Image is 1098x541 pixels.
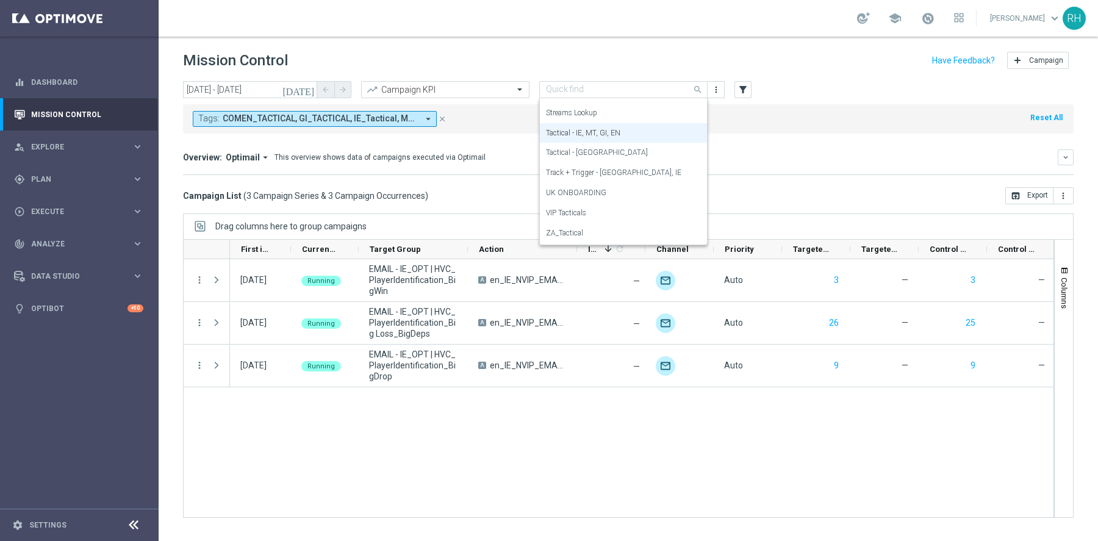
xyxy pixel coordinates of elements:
[369,263,457,296] span: EMAIL - IE_OPT | HVC_PlayerIdentification_BigWin
[184,345,230,387] div: Press SPACE to select this row.
[1011,191,1021,201] i: open_in_browser
[31,66,143,98] a: Dashboard
[14,174,25,185] i: gps_fixed
[301,274,341,286] colored-tag: Running
[13,271,144,281] div: Data Studio keyboard_arrow_right
[613,242,625,256] span: Calculate column
[14,142,132,152] div: Explore
[215,221,367,231] span: Drag columns here to group campaigns
[1053,187,1074,204] button: more_vert
[230,259,1055,302] div: Press SPACE to select this row.
[369,306,457,339] span: EMAIL - IE_OPT | HVC_PlayerIdentification_Big Loss_BigDeps
[230,302,1055,345] div: Press SPACE to select this row.
[132,238,143,249] i: keyboard_arrow_right
[546,123,701,143] div: Tactical - IE, MT, GI, EN
[240,360,267,371] div: 27 Sep 2025, Saturday
[14,303,25,314] i: lightbulb
[539,98,708,245] ng-dropdown-panel: Options list
[656,271,675,290] img: Optimail
[633,319,640,329] span: —
[14,98,143,131] div: Mission Control
[282,84,315,95] i: [DATE]
[194,360,205,371] i: more_vert
[14,174,132,185] div: Plan
[241,245,270,254] span: First in Range
[656,356,675,376] div: Optimail
[546,208,586,218] label: VIP Tacticals
[998,245,1035,254] span: Control Response Rate
[546,108,597,118] label: Streams Lookup
[1038,360,1045,370] span: —
[425,190,428,201] span: )
[13,77,144,87] button: equalizer Dashboard
[1013,56,1022,65] i: add
[14,292,143,324] div: Optibot
[734,81,752,98] button: filter_alt
[183,52,288,70] h1: Mission Control
[725,245,754,254] span: Priority
[546,223,701,243] div: ZA_Tactical
[1048,12,1061,25] span: keyboard_arrow_down
[193,111,437,127] button: Tags: COMEN_TACTICAL, GI_TACTICAL, IE_Tactical, MT_Tactical arrow_drop_down
[302,245,338,254] span: Current Status
[14,142,25,152] i: person_search
[361,81,529,98] ng-select: Campaign KPI
[437,112,448,126] button: close
[539,81,708,98] ng-select: Tactical - IE, MT, GI, EN
[183,152,222,163] h3: Overview:
[1005,190,1074,200] multiple-options-button: Export to CSV
[1038,318,1045,328] span: —
[31,273,132,280] span: Data Studio
[490,274,567,285] span: en_IE_NVIP_EMA_TAC_MIX_RB_HV_BW_50BONUS_2025_A
[1005,187,1053,204] button: open_in_browser Export
[307,320,335,328] span: Running
[14,66,143,98] div: Dashboard
[1063,7,1086,30] div: RH
[1007,52,1069,69] button: add Campaign
[546,143,701,163] div: Tactical - UK
[546,168,681,178] label: Track + Trigger - [GEOGRAPHIC_DATA], IE
[14,271,132,282] div: Data Studio
[969,273,977,288] button: 3
[490,360,567,371] span: en_IE_NVIP_EMA_TAC_MIX_RB_HV_BD_50BONUS_2025_C
[1061,153,1070,162] i: keyboard_arrow_down
[127,304,143,312] div: +10
[479,245,504,254] span: Action
[132,270,143,282] i: keyboard_arrow_right
[194,317,205,328] i: more_vert
[930,245,966,254] span: Control Customers
[230,345,1055,387] div: Press SPACE to select this row.
[13,110,144,120] button: Mission Control
[633,362,640,371] span: —
[31,98,143,131] a: Mission Control
[317,81,334,98] button: arrow_back
[132,206,143,217] i: keyboard_arrow_right
[198,113,220,124] span: Tags:
[307,362,335,370] span: Running
[31,240,132,248] span: Analyze
[301,360,341,371] colored-tag: Running
[656,313,675,333] img: Optimail
[184,302,230,345] div: Press SPACE to select this row.
[31,176,132,183] span: Plan
[478,276,486,284] span: A
[132,173,143,185] i: keyboard_arrow_right
[13,304,144,313] div: lightbulb Optibot +10
[194,274,205,285] button: more_vert
[370,245,421,254] span: Target Group
[1058,149,1074,165] button: keyboard_arrow_down
[281,81,317,99] button: [DATE]
[490,317,567,328] span: en_IE_NVIP_EMA_TAC_MIX_RB_HV_BLBD_50BONUS_2025_B
[246,190,425,201] span: 3 Campaign Series & 3 Campaign Occurrences
[615,244,625,254] i: refresh
[989,9,1063,27] a: [PERSON_NAME]keyboard_arrow_down
[546,148,648,158] label: Tactical - [GEOGRAPHIC_DATA]
[1060,278,1069,309] span: Columns
[14,206,132,217] div: Execute
[724,275,743,285] span: Auto
[369,349,457,382] span: EMAIL - IE_OPT | HVC_PlayerIdentification_BigDrop
[243,190,246,201] span: (
[339,85,347,94] i: arrow_forward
